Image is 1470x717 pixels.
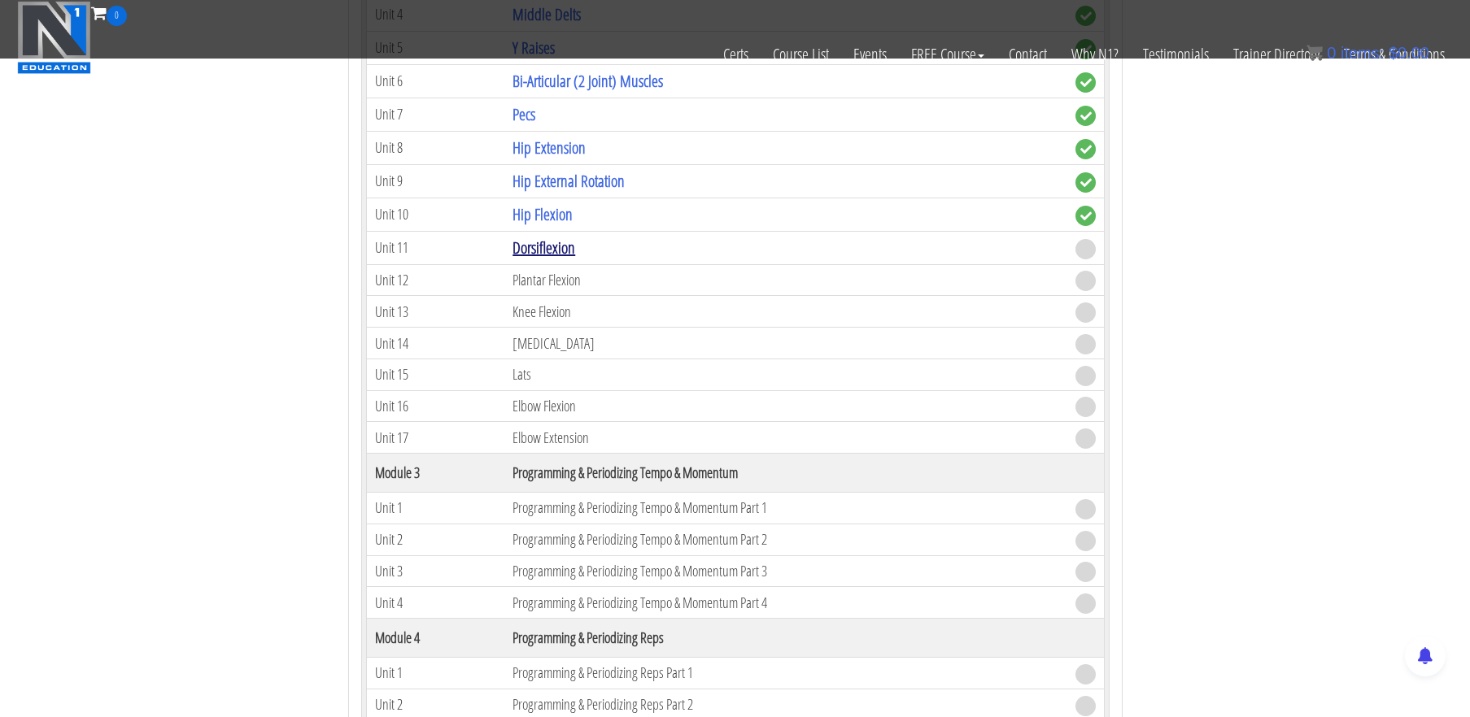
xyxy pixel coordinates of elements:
[366,422,504,454] td: Unit 17
[513,70,663,92] a: Bi-Articular (2 Joint) Muscles
[366,131,504,164] td: Unit 8
[504,619,1067,658] th: Programming & Periodizing Reps
[513,137,586,159] a: Hip Extension
[1332,26,1457,83] a: Terms & Conditions
[1389,44,1398,62] span: $
[1221,26,1332,83] a: Trainer Directory
[504,524,1067,555] td: Programming & Periodizing Tempo & Momentum Part 2
[366,658,504,689] td: Unit 1
[107,6,127,26] span: 0
[366,358,504,390] td: Unit 15
[504,328,1067,359] td: [MEDICAL_DATA]
[1059,26,1131,83] a: Why N1?
[841,26,899,83] a: Events
[504,422,1067,454] td: Elbow Extension
[366,587,504,619] td: Unit 4
[504,390,1067,422] td: Elbow Flexion
[1075,106,1096,126] span: complete
[366,619,504,658] th: Module 4
[504,555,1067,587] td: Programming & Periodizing Tempo & Momentum Part 3
[366,264,504,296] td: Unit 12
[504,358,1067,390] td: Lats
[366,164,504,198] td: Unit 9
[711,26,761,83] a: Certs
[1131,26,1221,83] a: Testimonials
[504,493,1067,524] td: Programming & Periodizing Tempo & Momentum Part 1
[366,296,504,328] td: Unit 13
[513,237,575,259] a: Dorsiflexion
[1075,139,1096,159] span: complete
[513,203,573,225] a: Hip Flexion
[513,103,535,125] a: Pecs
[1075,172,1096,193] span: complete
[899,26,997,83] a: FREE Course
[17,1,91,74] img: n1-education
[366,390,504,422] td: Unit 16
[513,170,625,192] a: Hip External Rotation
[1389,44,1429,62] bdi: 0.00
[1341,44,1384,62] span: items:
[366,555,504,587] td: Unit 3
[504,264,1067,296] td: Plantar Flexion
[1306,45,1323,61] img: icon11.png
[504,587,1067,619] td: Programming & Periodizing Tempo & Momentum Part 4
[504,454,1067,493] th: Programming & Periodizing Tempo & Momentum
[1306,44,1429,62] a: 0 items: $0.00
[366,328,504,359] td: Unit 14
[504,296,1067,328] td: Knee Flexion
[91,2,127,24] a: 0
[1075,206,1096,226] span: complete
[366,524,504,555] td: Unit 2
[366,493,504,524] td: Unit 1
[366,454,504,493] th: Module 3
[1327,44,1336,62] span: 0
[366,198,504,231] td: Unit 10
[997,26,1059,83] a: Contact
[366,231,504,264] td: Unit 11
[761,26,841,83] a: Course List
[504,658,1067,689] td: Programming & Periodizing Reps Part 1
[366,98,504,131] td: Unit 7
